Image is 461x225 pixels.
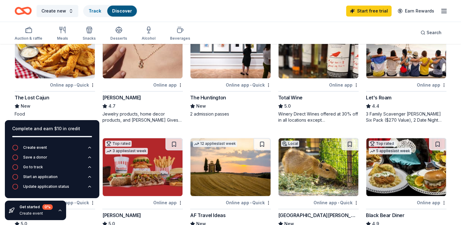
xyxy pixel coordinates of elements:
div: Total Wine [278,94,303,101]
button: Snacks [83,24,96,44]
div: Beverages [170,36,190,41]
div: Auction & raffle [15,36,42,41]
div: Online app Quick [226,199,271,206]
button: Meals [57,24,68,44]
div: 2 admission passes [190,111,271,117]
div: Go to track [23,165,43,170]
img: Image for Black Bear Diner [366,138,446,196]
div: Online app [417,199,446,206]
div: Alcohol [142,36,155,41]
div: 5 applies last week [369,148,411,154]
img: Image for Santa Barbara Zoo [278,138,358,196]
div: Food [15,111,95,117]
div: 12 applies last week [193,141,237,147]
button: TrackDiscover [83,5,137,17]
img: Image for The Huntington [190,20,270,78]
span: New [196,102,206,110]
button: Save a donor [12,154,92,164]
button: Beverages [170,24,190,44]
span: Search [427,29,441,36]
a: Home [15,4,32,18]
img: Image for Portillo's [103,138,183,196]
div: Local [281,141,299,147]
div: Complete and earn $10 in credit [12,125,92,132]
div: Online app [153,199,183,206]
div: [PERSON_NAME] [102,94,141,101]
div: Update application status [23,184,69,189]
span: 5.0 [284,102,291,110]
div: Snacks [83,36,96,41]
span: • [338,200,339,205]
div: Online app Quick [226,81,271,89]
div: 3 Family Scavenger [PERSON_NAME] Six Pack ($270 Value), 2 Date Night Scavenger [PERSON_NAME] Two ... [366,111,446,123]
div: Black Bear Diner [366,212,405,219]
img: Image for The Lost Cajun [15,20,95,78]
span: New [21,102,30,110]
div: Online app [417,81,446,89]
div: AF Travel Ideas [190,212,225,219]
a: Image for The HuntingtonLocalOnline app•QuickThe HuntingtonNew2 admission passes [190,20,271,117]
span: 4.7 [108,102,115,110]
div: Desserts [110,36,127,41]
div: Save a donor [23,155,47,160]
a: Image for The Lost CajunOnline app•QuickThe Lost CajunNewFood [15,20,95,117]
button: Update application status [12,184,92,193]
span: Create new [41,7,66,15]
div: Online app [153,81,183,89]
div: Winery Direct Wines offered at 30% off in all locations except [GEOGRAPHIC_DATA], [GEOGRAPHIC_DAT... [278,111,359,123]
img: Image for Let's Roam [366,20,446,78]
a: Start free trial [346,5,392,16]
span: • [250,83,251,87]
button: Search [416,27,446,39]
a: Discover [112,8,132,13]
button: Desserts [110,24,127,44]
a: Earn Rewards [394,5,438,16]
button: Go to track [12,164,92,174]
button: Create new [37,5,78,17]
a: Image for Kendra ScottTop rated6 applieslast weekOnline app[PERSON_NAME]4.7Jewelry products, home... [102,20,183,123]
span: • [250,200,251,205]
div: Meals [57,36,68,41]
div: [PERSON_NAME] [102,212,141,219]
div: Top rated [105,141,132,147]
div: Jewelry products, home decor products, and [PERSON_NAME] Gives Back event in-store or online (or ... [102,111,183,123]
a: Image for Let's Roam2 applieslast weekOnline appLet's Roam4.43 Family Scavenger [PERSON_NAME] Six... [366,20,446,123]
button: Alcohol [142,24,155,44]
span: • [74,83,76,87]
div: Top rated [369,141,395,147]
span: 4.4 [372,102,379,110]
img: Image for Total Wine [278,20,358,78]
div: Online app [329,81,359,89]
div: Start an application [23,174,58,179]
div: Create event [23,145,47,150]
div: Online app Quick [50,81,95,89]
div: The Huntington [190,94,226,101]
div: Create event [20,211,53,216]
img: Image for Kendra Scott [103,20,183,78]
div: Get started [20,204,53,210]
img: Image for AF Travel Ideas [190,138,270,196]
button: Create event [12,145,92,154]
button: Start an application [12,174,92,184]
div: [GEOGRAPHIC_DATA][PERSON_NAME] [278,212,359,219]
button: Auction & raffle [15,24,42,44]
a: Track [89,8,101,13]
div: 0 % [42,204,53,210]
div: Online app Quick [314,199,359,206]
div: Let's Roam [366,94,392,101]
a: Image for Total WineTop rated4 applieslast weekOnline appTotal Wine5.0Winery Direct Wines offered... [278,20,359,123]
div: The Lost Cajun [15,94,49,101]
div: 3 applies last week [105,148,148,154]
